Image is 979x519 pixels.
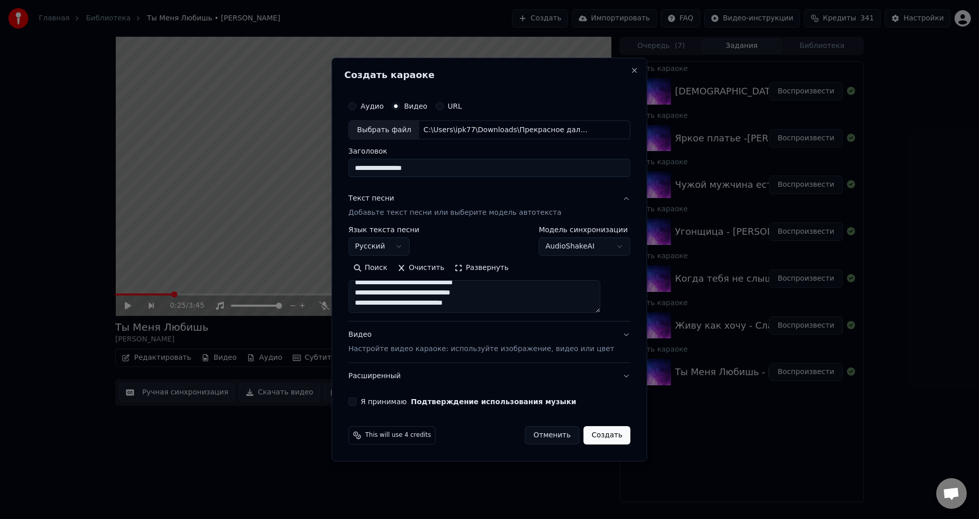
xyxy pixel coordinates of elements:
span: This will use 4 credits [365,431,431,439]
h2: Создать караоке [344,70,634,80]
button: Отменить [525,426,579,444]
label: URL [448,103,462,110]
label: Аудио [360,103,383,110]
div: Текст песни [348,194,394,204]
p: Настройте видео караоке: используйте изображение, видео или цвет [348,344,614,354]
div: Видео [348,330,614,355]
div: Выбрать файл [349,121,419,139]
label: Заголовок [348,148,630,155]
div: Текст песниДобавьте текст песни или выберите модель автотекста [348,227,630,322]
button: ВидеоНастройте видео караоке: используйте изображение, видео или цвет [348,322,630,363]
label: Модель синхронизации [539,227,631,234]
button: Очистить [393,260,450,277]
label: Язык текста песни [348,227,419,234]
button: Поиск [348,260,392,277]
label: Я принимаю [360,398,576,405]
button: Расширенный [348,363,630,389]
button: Развернуть [449,260,513,277]
button: Я принимаю [411,398,576,405]
label: Видео [404,103,427,110]
button: Текст песниДобавьте текст песни или выберите модель автотекста [348,186,630,227]
p: Добавьте текст песни или выберите модель автотекста [348,208,561,218]
div: C:\Users\ipk77\Downloads\Прекрасное далеко .mp4 [419,125,592,135]
button: Создать [583,426,630,444]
